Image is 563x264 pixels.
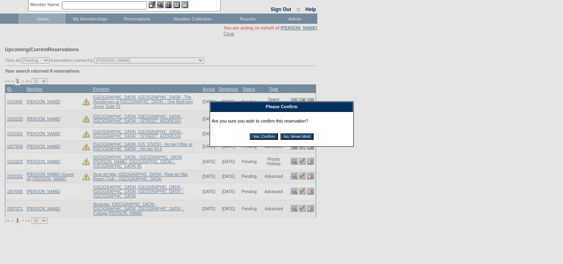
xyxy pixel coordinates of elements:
img: View [157,1,164,8]
div: Are you sure you wish to confirm this reservation? [212,114,352,145]
img: b_edit.gif [149,1,156,8]
span: :: [297,7,300,12]
input: No, Never Mind [280,133,314,140]
div: Member Name: [30,1,62,8]
input: Yes, Confirm [250,133,278,140]
a: Help [305,7,316,12]
a: Sign Out [271,7,291,12]
img: Impersonate [165,1,172,8]
div: Please Confirm [210,102,353,112]
img: b_calculator.gif [181,1,188,8]
img: Reservations [173,1,180,8]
